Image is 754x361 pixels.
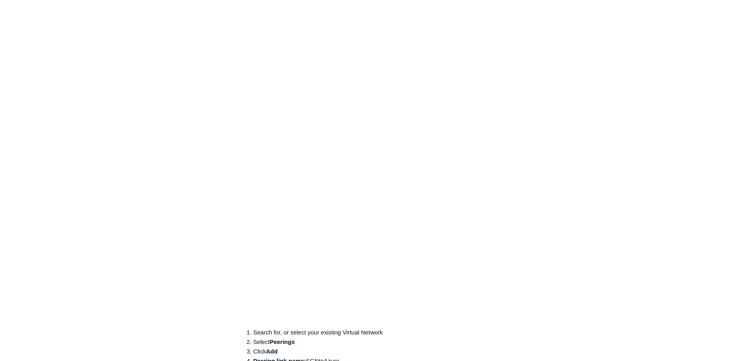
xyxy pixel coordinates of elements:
li: Click [253,347,517,356]
strong: Peerings [270,338,294,345]
li: Search for, or select your existing Virtual Network [253,328,517,337]
li: Select [253,337,517,347]
strong: Add [266,348,277,355]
